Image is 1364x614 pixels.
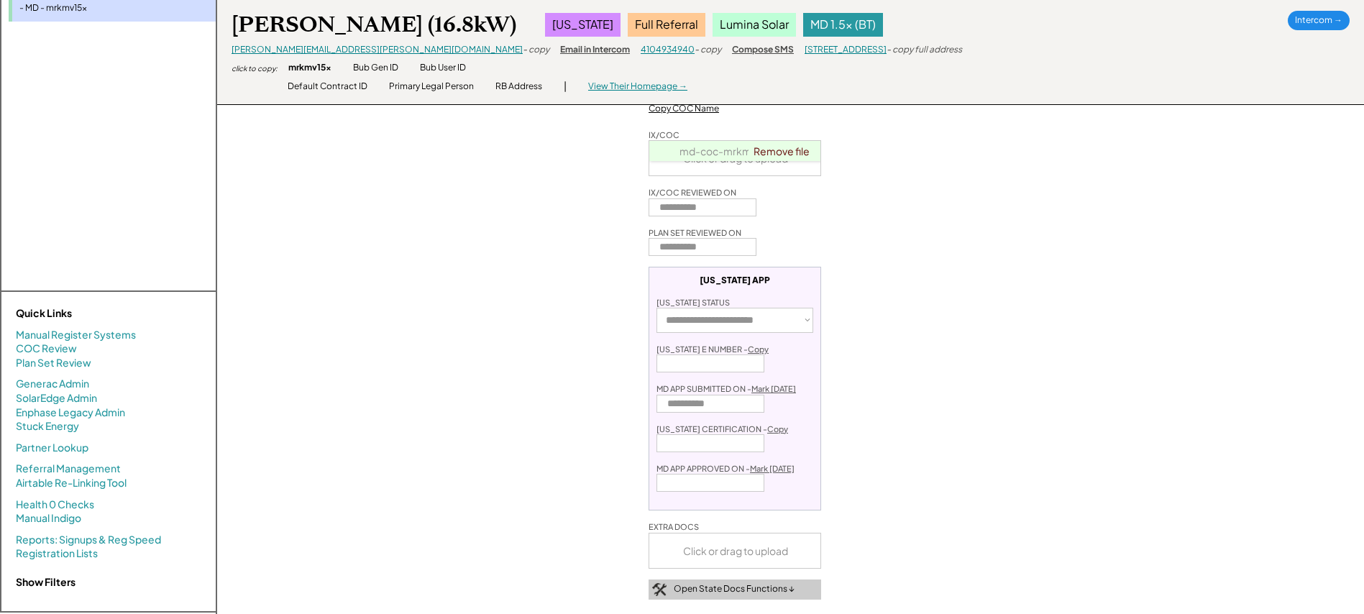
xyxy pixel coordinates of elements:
[420,62,466,74] div: Bub User ID
[805,44,887,55] a: [STREET_ADDRESS]
[713,13,796,36] div: Lumina Solar
[389,81,474,93] div: Primary Legal Person
[649,103,719,115] div: Copy COC Name
[649,227,741,238] div: PLAN SET REVIEWED ON
[16,405,125,420] a: Enphase Legacy Admin
[628,13,705,36] div: Full Referral
[19,2,209,14] div: - MD - mrkmv15x
[495,81,542,93] div: RB Address
[232,11,516,39] div: [PERSON_NAME] (16.8kW)
[649,521,699,532] div: EXTRA DOCS
[649,187,736,198] div: IX/COC REVIEWED ON
[16,342,77,356] a: COC Review
[16,419,79,434] a: Stuck Energy
[700,275,770,286] div: [US_STATE] APP
[652,583,667,596] img: tool-icon.png
[751,384,796,393] u: Mark [DATE]
[695,44,721,56] div: - copy
[588,81,687,93] div: View Their Homepage →
[732,44,794,56] div: Compose SMS
[674,583,795,595] div: Open State Docs Functions ↓
[16,391,97,405] a: SolarEdge Admin
[523,44,549,56] div: - copy
[748,344,769,354] u: Copy
[16,356,91,370] a: Plan Set Review
[232,44,523,55] a: [PERSON_NAME][EMAIL_ADDRESS][PERSON_NAME][DOMAIN_NAME]
[16,462,121,476] a: Referral Management
[545,13,621,36] div: [US_STATE]
[16,546,98,561] a: Registration Lists
[16,441,88,455] a: Partner Lookup
[232,63,278,73] div: click to copy:
[16,511,81,526] a: Manual Indigo
[16,533,161,547] a: Reports: Signups & Reg Speed
[288,62,331,74] div: mrkmv15x
[767,424,788,434] u: Copy
[16,575,75,588] strong: Show Filters
[288,81,367,93] div: Default Contract ID
[16,328,136,342] a: Manual Register Systems
[353,62,398,74] div: Bub Gen ID
[641,44,695,55] a: 4104934940
[564,79,567,93] div: |
[16,476,127,490] a: Airtable Re-Linking Tool
[803,13,883,36] div: MD 1.5x (BT)
[560,44,630,56] div: Email in Intercom
[656,297,730,308] div: [US_STATE] STATUS
[649,533,822,568] div: Click or drag to upload
[1288,11,1350,30] div: Intercom →
[656,383,796,394] div: MD APP SUBMITTED ON -
[750,464,795,473] u: Mark [DATE]
[656,344,769,354] div: [US_STATE] E NUMBER -
[656,423,788,434] div: [US_STATE] CERTIFICATION -
[656,463,795,474] div: MD APP APPROVED ON -
[749,141,815,161] a: Remove file
[649,129,679,140] div: IX/COC
[16,498,94,512] a: Health 0 Checks
[16,377,89,391] a: Generac Admin
[16,306,160,321] div: Quick Links
[679,145,792,157] a: md-coc-mrkmv15x.pdf
[887,44,962,56] div: - copy full address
